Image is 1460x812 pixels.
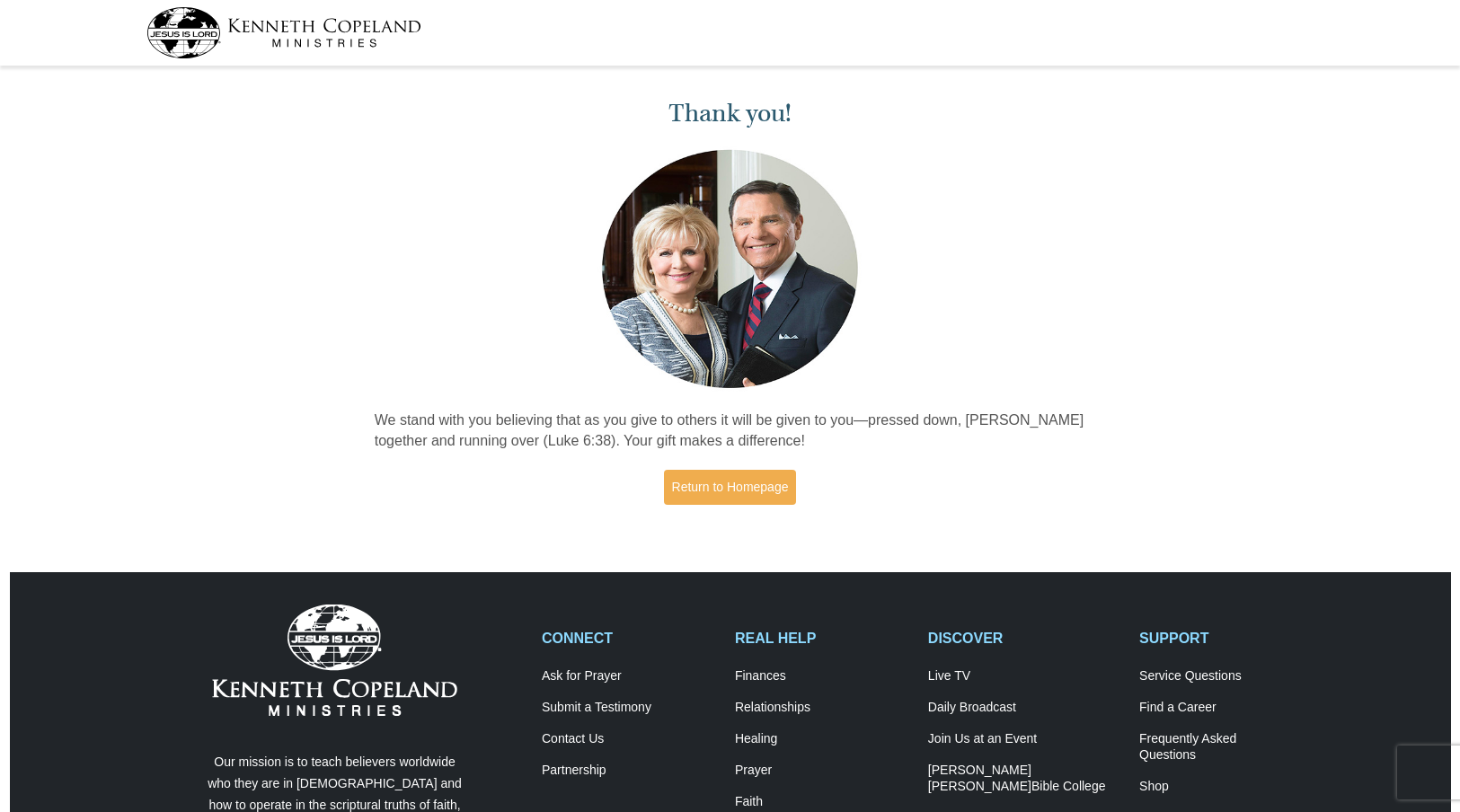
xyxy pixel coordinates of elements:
[928,668,1120,684] a: Live TV
[735,731,909,747] a: Healing
[1139,668,1314,684] a: Service Questions
[928,700,1120,716] a: Daily Broadcast
[928,763,1120,795] a: [PERSON_NAME] [PERSON_NAME]Bible College
[1139,630,1314,647] h2: SUPPORT
[928,731,1120,747] a: Join Us at an Event
[375,410,1086,452] p: We stand with you believing that as you give to others it will be given to you—pressed down, [PER...
[542,731,716,747] a: Contact Us
[542,763,716,779] a: Partnership
[1139,779,1314,795] a: Shop
[735,668,909,684] a: Finances
[597,146,863,393] img: Kenneth and Gloria
[928,630,1120,647] h2: DISCOVER
[1139,731,1314,763] a: Frequently AskedQuestions
[735,630,909,647] h2: REAL HELP
[1139,700,1314,716] a: Find a Career
[212,605,457,716] img: Kenneth Copeland Ministries
[735,700,909,716] a: Relationships
[735,794,909,810] a: Faith
[1031,779,1106,793] span: Bible College
[664,470,797,505] a: Return to Homepage
[542,700,716,716] a: Submit a Testimony
[375,99,1086,128] h1: Thank you!
[146,7,421,58] img: kcm-header-logo.svg
[542,668,716,684] a: Ask for Prayer
[542,630,716,647] h2: CONNECT
[735,763,909,779] a: Prayer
